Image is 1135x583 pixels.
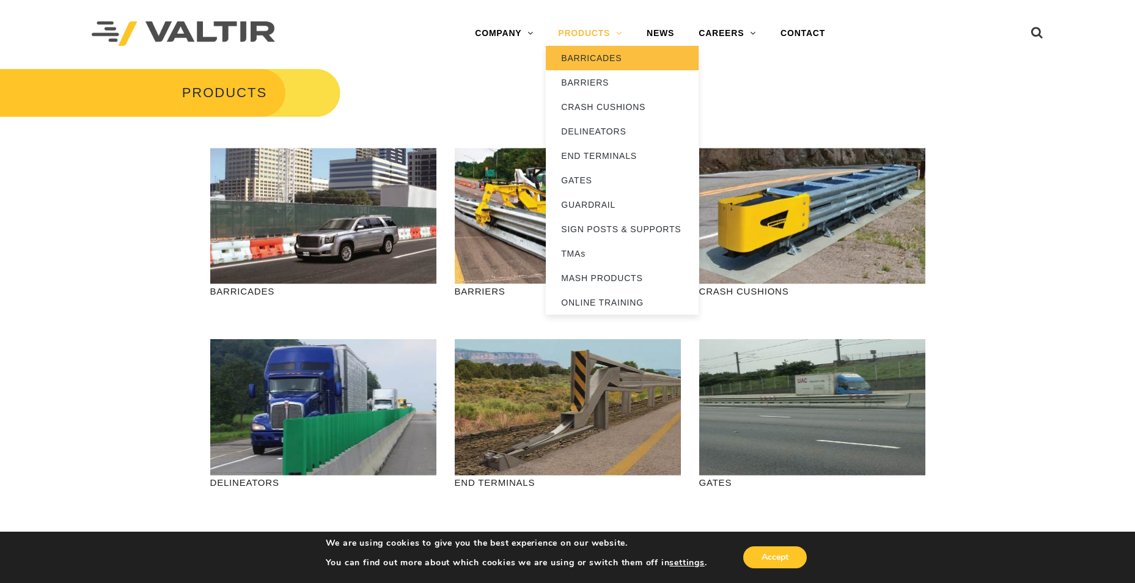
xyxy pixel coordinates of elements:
a: BARRIERS [546,70,699,95]
p: We are using cookies to give you the best experience on our website. [326,538,707,549]
a: MASH PRODUCTS [546,266,699,290]
a: NEWS [634,21,686,46]
button: Accept [743,546,807,568]
a: GUARDRAIL [546,193,699,217]
a: CONTACT [768,21,837,46]
p: BARRICADES [210,284,436,298]
p: END TERMINALS [455,475,681,490]
a: ONLINE TRAINING [546,290,699,315]
a: CRASH CUSHIONS [546,95,699,119]
img: Valtir [92,21,275,46]
a: BARRICADES [546,46,699,70]
a: PRODUCTS [546,21,634,46]
p: You can find out more about which cookies we are using or switch them off in . [326,557,707,568]
p: CRASH CUSHIONS [699,284,925,298]
p: DELINEATORS [210,475,436,490]
a: GATES [546,168,699,193]
button: settings [669,557,704,568]
a: TMAs [546,241,699,266]
a: CAREERS [686,21,768,46]
a: SIGN POSTS & SUPPORTS [546,217,699,241]
a: COMPANY [463,21,546,46]
a: DELINEATORS [546,119,699,144]
a: END TERMINALS [546,144,699,168]
p: BARRIERS [455,284,681,298]
p: GATES [699,475,925,490]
